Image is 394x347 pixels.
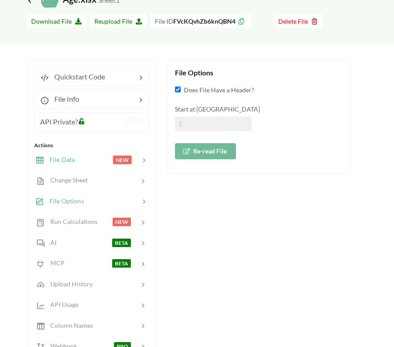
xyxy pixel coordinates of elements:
[175,104,342,114] div: Start at [GEOGRAPHIC_DATA]
[112,259,131,268] span: BETA
[274,14,323,28] button: Delete File
[45,218,97,225] span: Run Calculations
[45,259,65,267] span: MCP
[175,67,342,78] div: File Options
[112,239,131,247] span: BETA
[90,14,147,28] button: Reupload File
[34,141,149,149] div: Actions
[278,17,318,25] span: Delete File
[175,116,252,131] input: 1
[175,143,236,159] button: Re-read File
[45,301,78,308] span: API Usage
[94,17,142,25] span: Reupload File
[173,17,236,25] b: FVcKQvhZb6knQBN4
[45,239,57,246] span: AI
[155,17,173,25] span: File ID
[27,14,86,28] button: Download File
[44,156,75,163] span: File Data
[181,85,254,94] span: Does File Have a Header?
[31,17,82,25] span: Download File
[40,117,78,126] span: API Private?
[49,72,105,81] span: Quickstart Code
[113,218,131,226] span: NEW
[45,322,93,329] span: Column Names
[44,197,84,205] span: File Options
[45,176,88,184] span: Change Sheet
[49,95,79,103] span: File Info
[45,280,93,288] span: Upload History
[113,156,132,164] span: NEW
